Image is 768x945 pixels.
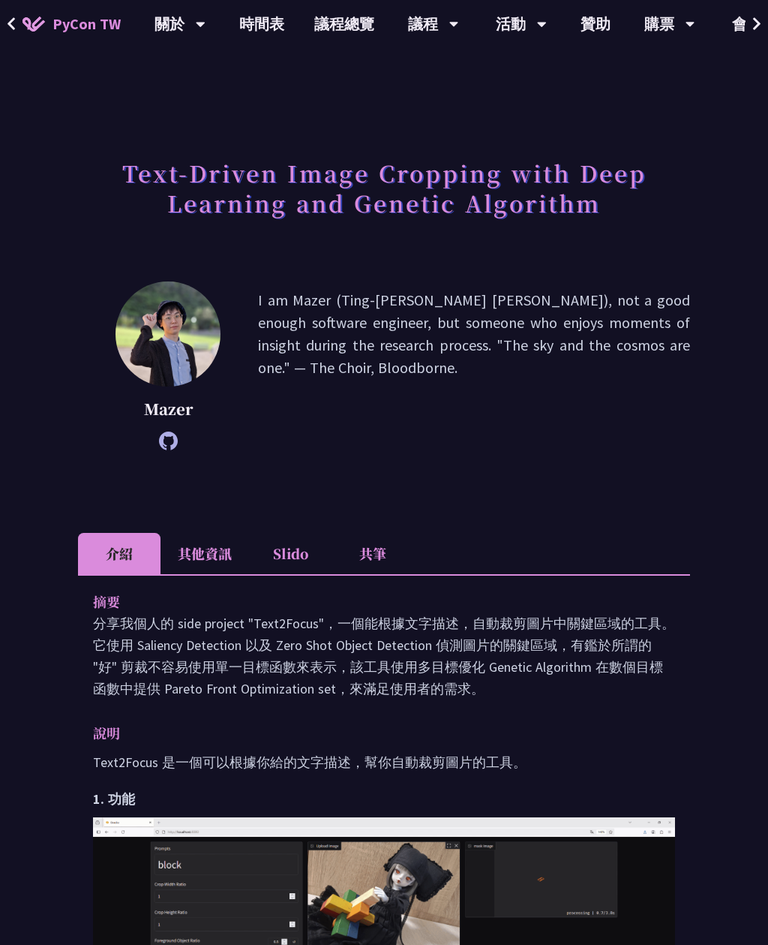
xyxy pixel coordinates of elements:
a: PyCon TW [7,5,136,43]
p: I am Mazer (Ting-[PERSON_NAME] [PERSON_NAME]), not a good enough software engineer, but someone w... [258,289,690,443]
p: 分享我個人的 side project "Text2Focus"，一個能根據文字描述，自動裁剪圖片中關鍵區域的工具。它使用 Saliency Detection 以及 Zero Shot Obj... [93,612,675,700]
li: Slido [249,533,331,574]
h1: Text-Driven Image Cropping with Deep Learning and Genetic Algorithm [78,150,690,225]
p: Mazer [115,398,220,420]
img: Home icon of PyCon TW 2025 [22,17,45,32]
img: Mazer [115,281,220,387]
p: Text2Focus 是一個可以根據你給的文字描述，幫你自動裁剪圖片的工具。 [93,751,675,773]
li: 介紹 [78,533,160,574]
p: 說明 [93,722,645,744]
span: PyCon TW [52,13,121,35]
li: 其他資訊 [160,533,249,574]
p: 摘要 [93,591,645,612]
li: 共筆 [331,533,414,574]
h2: 1. 功能 [93,788,675,810]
